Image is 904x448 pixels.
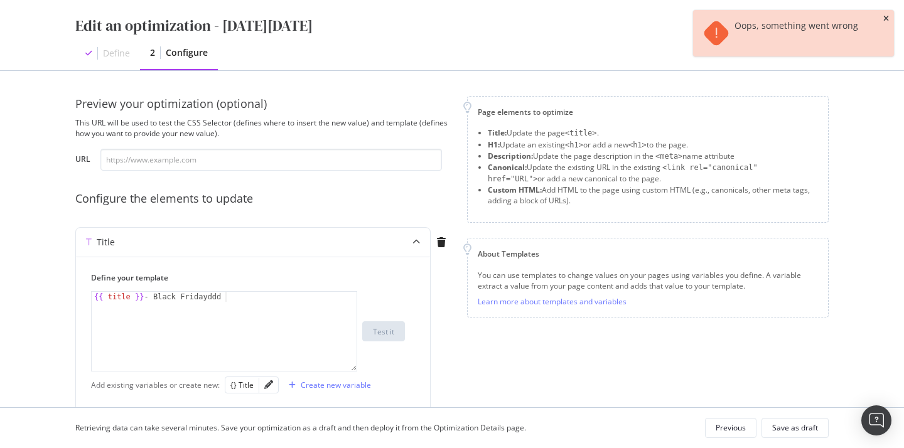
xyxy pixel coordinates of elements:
div: Oops, something went wrong [734,20,858,46]
div: Previous [716,422,746,433]
div: 2 [150,46,155,59]
div: About Templates [478,248,818,259]
strong: Canonical: [488,162,527,173]
li: Add HTML to the page using custom HTML (e.g., canonicals, other meta tags, adding a block of URLs). [488,184,818,206]
span: <h1> [565,141,583,149]
div: Configure the elements to update [75,191,452,207]
div: You can use templates to change values on your pages using variables you define. A variable extra... [478,270,818,291]
div: Save as draft [772,422,818,433]
button: {} Title [230,378,254,393]
li: Update the page description in the name attribute [488,151,818,162]
div: Add existing variables or create new: [91,380,220,390]
strong: Custom HTML: [488,184,542,195]
div: Define [103,47,130,60]
span: <meta> [655,152,682,161]
strong: H1: [488,139,500,150]
div: Edit an optimization - [DATE][DATE] [75,15,313,36]
div: {} Title [230,380,254,390]
div: Retrieving data can take several minutes. Save your optimization as a draft and then deploy it fr... [75,422,526,433]
div: Title [97,236,115,248]
div: Configure [166,46,208,59]
strong: Title: [488,127,507,138]
a: Learn more about templates and variables [478,296,627,307]
div: pencil [264,380,273,389]
li: Update the page . [488,127,818,139]
div: Open Intercom Messenger [861,405,891,435]
span: <title> [565,129,597,137]
button: Test it [362,321,405,341]
li: Update the existing URL in the existing or add a new canonical to the page. [488,162,818,184]
li: Update an existing or add a new to the page. [488,139,818,151]
div: Create new variable [301,380,371,390]
label: Define your template [91,272,405,283]
div: close toast [883,15,889,23]
button: Create new variable [284,375,371,395]
span: <link rel="canonical" href="URL"> [488,163,758,183]
div: Test it [373,326,394,337]
div: This URL will be used to test the CSS Selector (defines where to insert the new value) and templa... [75,117,452,139]
div: Preview your optimization (optional) [75,96,452,112]
div: Page elements to optimize [478,107,818,117]
button: Previous [705,418,756,438]
input: https://www.example.com [100,149,442,171]
label: URL [75,154,90,168]
button: Save as draft [761,418,829,438]
strong: Description: [488,151,533,161]
span: <h1> [628,141,647,149]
